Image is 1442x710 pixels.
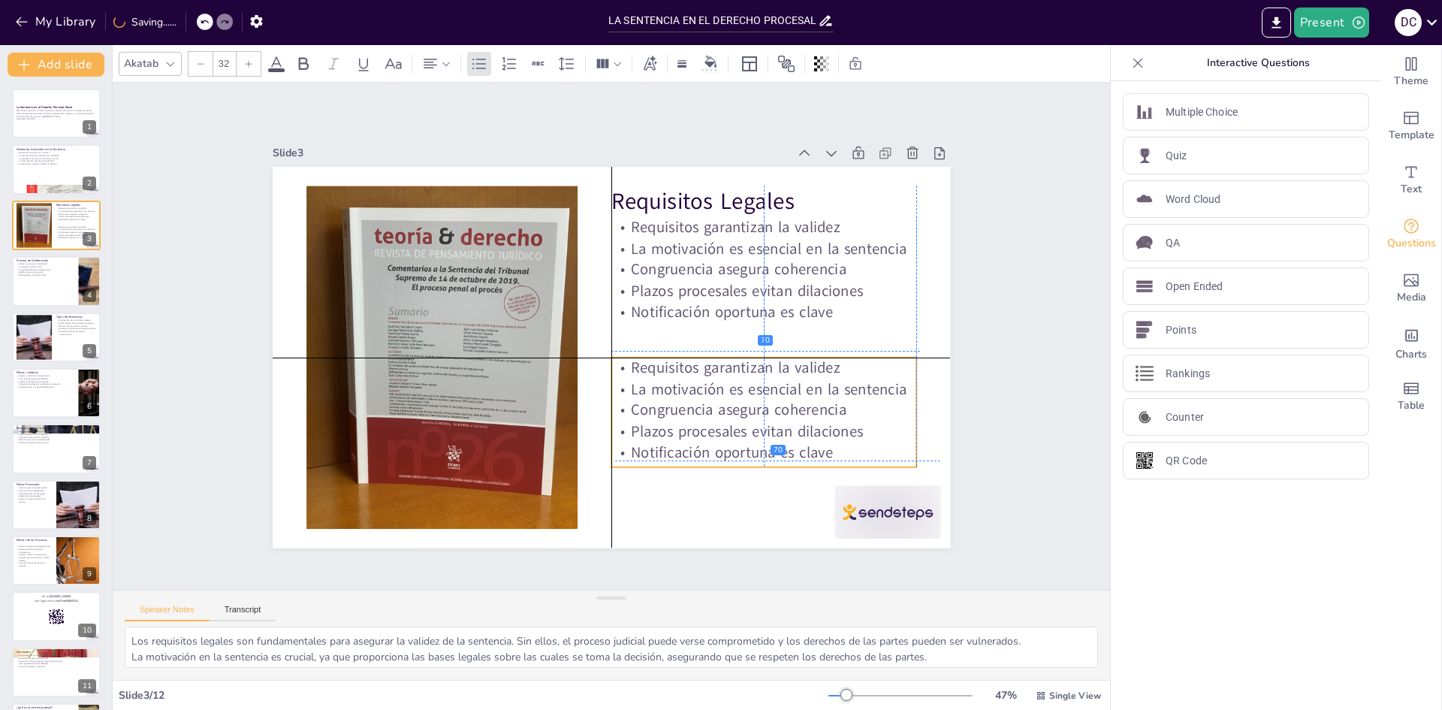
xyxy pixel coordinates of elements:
p: Plazos máximos establecidos [17,489,52,492]
p: Efectos materiales de la sentencia [17,380,74,383]
p: Objetividad en la decisión final [17,274,74,277]
p: Congruencia asegura coherencia [56,213,96,216]
div: Slide 3 / 12 [119,688,828,702]
div: 7 [83,456,96,470]
p: Tipos de Sentencias [56,315,96,319]
div: 2 [12,144,101,194]
p: Efectos Jurídicos [17,370,74,375]
div: Add ready made slides [1381,99,1441,153]
p: Proceso de Deliberación [17,258,74,263]
div: 7 [12,424,101,473]
p: Recursos Contra la Sentencia [17,427,96,431]
p: Elementos esenciales son cruciales [17,151,96,154]
div: d c [1395,9,1422,36]
div: Add images, graphics, shapes or video [1381,261,1441,316]
p: Congruencia asegura coherencia [56,231,96,234]
p: La oralidad refuerza la transparencia [17,268,74,271]
p: Revisión como recurso excepcional [17,439,96,442]
p: Open Ended [1166,279,1223,295]
p: Go to [17,594,96,599]
p: ¿Qué es la sentencia penal? [17,705,74,710]
p: Este trabajo presenta un análisis exhaustivo sobre la sentencia en el derecho procesal penal, des... [17,110,96,118]
div: 6 [12,368,101,418]
p: Recursos permiten impugnar sentencias [17,431,96,434]
p: Counter [1166,409,1204,425]
p: Elementos Esenciales de la Sentencia [17,147,96,152]
div: 8 [12,480,101,530]
p: Word Cloud [1166,192,1220,207]
p: Plazos Procesales [17,482,52,487]
p: Efecto suspensivo protege derechos [17,545,52,548]
div: 3 [83,232,96,246]
img: Rankings icon [1136,364,1154,382]
button: Present [1294,8,1369,38]
div: Slide 3 [316,80,823,201]
p: Cosa juzgada asegura estabilidad [17,662,96,665]
div: 4 [83,289,96,302]
span: Questions [1387,235,1436,252]
p: Efecto suspensivo en la apelación [17,434,96,437]
div: Add a table [1381,370,1441,424]
p: Requisitos garantizan la validez [56,207,96,210]
div: 4 [12,256,101,306]
div: Border settings [674,52,690,76]
div: 1 [83,120,96,134]
p: Multiple Choice [1166,104,1238,120]
span: Media [1397,289,1426,306]
p: Importancia de la responsabilidad penal [17,385,74,388]
div: Akatab [121,53,161,74]
p: QA [1166,235,1180,251]
div: 9 [12,536,101,585]
strong: [DOMAIN_NAME] [50,594,71,598]
img: Open Ended icon [1136,277,1154,295]
p: Plazos procesales evitan dilaciones [619,281,922,365]
p: Congruencia asegura coherencia [594,398,897,482]
div: Text effects [638,52,661,76]
span: Table [1398,397,1425,414]
p: Congruencia asegura coherencia [623,261,926,345]
img: Word Cloud icon [1136,190,1154,208]
div: 11 [78,679,96,693]
p: Etapas del proceso penal [17,494,52,497]
p: Points [1166,322,1196,338]
div: Get real-time input from your audience [1381,207,1441,261]
span: Position [777,55,795,73]
p: Efecto devolutivo transfiere competencia [17,548,52,553]
div: 5 [83,344,96,358]
strong: La Sentencia en el Derecho Procesal Penal [17,105,72,109]
p: La redacción clara es vital [17,266,74,269]
span: Charts [1395,346,1427,363]
span: Text [1401,181,1422,198]
p: La claridad en la narración de hechos es vital [17,156,96,159]
p: La motivación es esencial en la sentencia [627,240,930,324]
button: Export to PowerPoint [1262,8,1291,38]
p: La sentencia es un acto fundamental [17,654,96,657]
p: La motivación es esencial en la sentencia [599,377,901,461]
div: Add text boxes [1381,153,1441,207]
p: Generated with [URL] [17,118,96,121]
p: Efecto en la administración de justicia [17,497,52,503]
p: Efectos procesales de los recursos [17,442,96,445]
p: Notificación oportuna es clave [614,302,917,386]
div: 2 [83,177,96,190]
div: Change the overall theme [1381,45,1441,99]
button: Transcript [210,605,276,621]
p: Sentencias absolutorias protegen derechos [56,327,96,330]
p: La firma del juez garantiza autenticidad [17,159,96,162]
div: 1 [12,89,101,138]
p: Efectos vinculantes de la sentencia [17,375,74,378]
p: La motivación es esencial en la sentencia [56,210,96,213]
span: Single View [1049,690,1101,702]
img: QR Code icon [1136,452,1154,470]
p: Notificación oportuna es clave [56,237,96,240]
button: Add slide [8,53,104,77]
img: Counter icon [1136,408,1154,426]
p: Requisitos Legales [56,203,96,207]
p: Diversidad de tipos de sentencias [17,657,96,660]
p: Requisitos Legales [636,189,941,283]
p: Mecanismos de control y revisión [56,325,96,328]
button: My Library [11,10,102,34]
p: Fundamentos jurídicos justifican la decisión [17,162,96,165]
span: Template [1389,127,1434,144]
div: 10 [12,591,101,641]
